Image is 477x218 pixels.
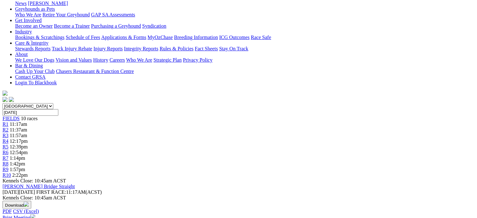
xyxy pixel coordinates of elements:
[56,69,134,74] a: Chasers Restaurant & Function Centre
[52,46,92,51] a: Track Injury Rebate
[12,172,28,178] span: 2:22pm
[174,35,218,40] a: Breeding Information
[251,35,271,40] a: Race Safe
[148,35,173,40] a: MyOzChase
[3,144,9,149] a: R5
[43,12,90,17] a: Retire Your Greyhound
[15,57,54,63] a: We Love Our Dogs
[15,23,474,29] div: Get Involved
[10,121,27,127] span: 11:17am
[15,18,42,23] a: Get Involved
[3,189,35,195] span: [DATE]
[154,57,182,63] a: Strategic Plan
[3,155,9,161] a: R7
[10,127,27,132] span: 11:37am
[10,155,25,161] span: 1:14pm
[28,1,68,6] a: [PERSON_NAME]
[15,12,41,17] a: Who We Are
[66,35,100,40] a: Schedule of Fees
[15,69,55,74] a: Cash Up Your Club
[3,133,9,138] a: R3
[219,35,249,40] a: ICG Outcomes
[15,6,55,12] a: Greyhounds as Pets
[15,29,32,34] a: Industry
[3,172,11,178] a: R10
[124,46,158,51] a: Integrity Reports
[195,46,218,51] a: Fact Sheets
[36,189,66,195] span: FIRST RACE:
[3,150,9,155] a: R6
[24,202,29,207] img: download.svg
[15,35,64,40] a: Bookings & Scratchings
[15,40,49,46] a: Care & Integrity
[10,144,28,149] span: 12:39pm
[15,46,474,52] div: Care & Integrity
[13,209,39,214] a: CSV (Excel)
[15,52,28,57] a: About
[3,201,31,209] button: Download
[3,121,9,127] a: R1
[3,109,58,116] input: Select date
[3,161,9,166] a: R8
[91,23,141,29] a: Purchasing a Greyhound
[126,57,152,63] a: Who We Are
[93,46,123,51] a: Injury Reports
[10,138,28,144] span: 12:17pm
[21,116,38,121] span: 10 races
[54,23,90,29] a: Become a Trainer
[15,12,474,18] div: Greyhounds as Pets
[3,178,66,183] span: Kennels Close: 10:45am ACST
[3,184,75,189] a: [PERSON_NAME] Bridge Straight
[3,127,9,132] a: R2
[3,138,9,144] a: R4
[15,23,53,29] a: Become an Owner
[10,150,28,155] span: 12:54pm
[3,91,8,96] img: logo-grsa-white.png
[15,46,50,51] a: Stewards Reports
[15,35,474,40] div: Industry
[93,57,108,63] a: History
[109,57,125,63] a: Careers
[3,189,19,195] span: [DATE]
[3,209,474,214] div: Download
[10,167,25,172] span: 1:57pm
[3,97,8,102] img: facebook.svg
[15,80,57,85] a: Login To Blackbook
[3,116,20,121] a: FIELDS
[10,161,25,166] span: 1:42pm
[15,57,474,63] div: About
[10,133,27,138] span: 11:57am
[101,35,146,40] a: Applications & Forms
[3,209,12,214] a: PDF
[183,57,212,63] a: Privacy Policy
[15,74,45,80] a: Contact GRSA
[3,195,474,201] div: Kennels Close: 10:45am ACST
[219,46,248,51] a: Stay On Track
[55,57,92,63] a: Vision and Values
[15,63,43,68] a: Bar & Dining
[36,189,102,195] span: 11:17AM(ACST)
[3,167,9,172] a: R9
[142,23,166,29] a: Syndication
[160,46,194,51] a: Rules & Policies
[15,69,474,74] div: Bar & Dining
[91,12,135,17] a: GAP SA Assessments
[9,97,14,102] img: twitter.svg
[15,1,26,6] a: News
[15,1,474,6] div: News & Media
